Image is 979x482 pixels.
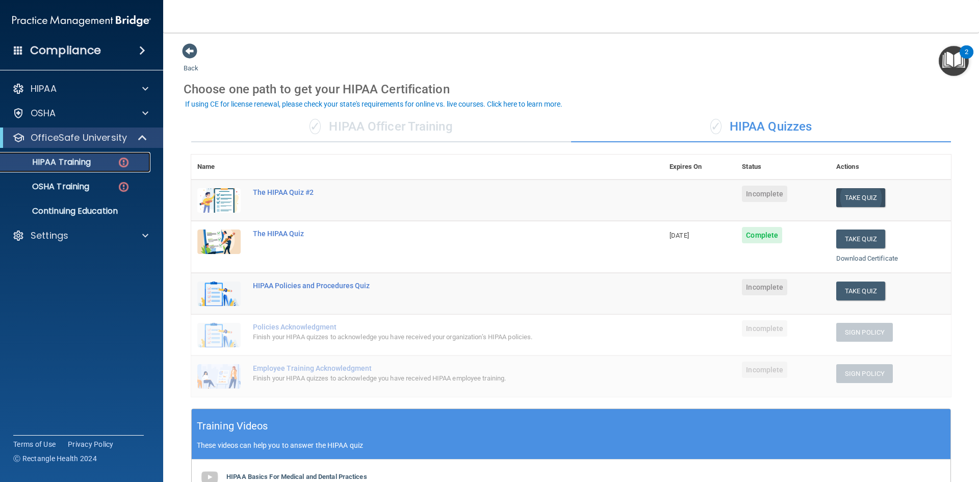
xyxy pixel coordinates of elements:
[197,441,945,449] p: These videos can help you to answer the HIPAA quiz
[31,230,68,242] p: Settings
[742,362,787,378] span: Incomplete
[965,52,968,65] div: 2
[836,188,885,207] button: Take Quiz
[830,155,951,180] th: Actions
[742,320,787,337] span: Incomplete
[12,230,148,242] a: Settings
[742,186,787,202] span: Incomplete
[663,155,736,180] th: Expires On
[836,282,885,300] button: Take Quiz
[253,188,612,196] div: The HIPAA Quiz #2
[117,156,130,169] img: danger-circle.6113f641.png
[253,372,612,385] div: Finish your HIPAA quizzes to acknowledge you have received HIPAA employee training.
[185,100,562,108] div: If using CE for license renewal, please check your state's requirements for online vs. live cours...
[310,119,321,134] span: ✓
[939,46,969,76] button: Open Resource Center, 2 new notifications
[742,227,782,243] span: Complete
[7,182,89,192] p: OSHA Training
[68,439,114,449] a: Privacy Policy
[191,112,571,142] div: HIPAA Officer Training
[184,74,959,104] div: Choose one path to get your HIPAA Certification
[253,282,612,290] div: HIPAA Policies and Procedures Quiz
[669,232,689,239] span: [DATE]
[710,119,722,134] span: ✓
[13,439,56,449] a: Terms of Use
[12,107,148,119] a: OSHA
[253,323,612,331] div: Policies Acknowledgment
[836,230,885,248] button: Take Quiz
[31,107,56,119] p: OSHA
[836,323,893,342] button: Sign Policy
[742,279,787,295] span: Incomplete
[7,157,91,167] p: HIPAA Training
[184,99,564,109] button: If using CE for license renewal, please check your state's requirements for online vs. live cours...
[253,331,612,343] div: Finish your HIPAA quizzes to acknowledge you have received your organization’s HIPAA policies.
[12,132,148,144] a: OfficeSafe University
[571,112,951,142] div: HIPAA Quizzes
[836,255,898,262] a: Download Certificate
[191,155,247,180] th: Name
[13,453,97,464] span: Ⓒ Rectangle Health 2024
[836,364,893,383] button: Sign Policy
[184,52,198,72] a: Back
[31,132,127,144] p: OfficeSafe University
[12,11,151,31] img: PMB logo
[117,181,130,193] img: danger-circle.6113f641.png
[736,155,830,180] th: Status
[12,83,148,95] a: HIPAA
[7,206,146,216] p: Continuing Education
[253,364,612,372] div: Employee Training Acknowledgment
[253,230,612,238] div: The HIPAA Quiz
[197,417,268,435] h5: Training Videos
[226,473,367,480] b: HIPAA Basics For Medical and Dental Practices
[30,43,101,58] h4: Compliance
[31,83,57,95] p: HIPAA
